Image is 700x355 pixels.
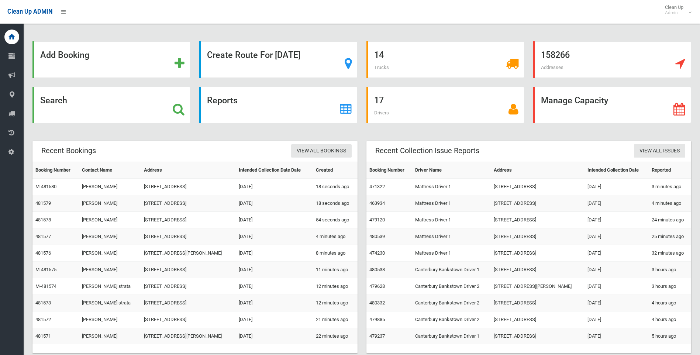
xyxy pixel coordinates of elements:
a: View All Issues [634,144,685,158]
td: 18 seconds ago [313,195,357,212]
th: Booking Number [32,162,79,179]
td: Canterbury Bankstown Driver 1 [412,262,491,278]
a: 14 Trucks [366,41,524,78]
td: [STREET_ADDRESS][PERSON_NAME] [491,278,585,295]
td: 3 hours ago [649,278,691,295]
td: 4 hours ago [649,295,691,311]
a: M-481574 [35,283,56,289]
td: [DATE] [236,179,313,195]
td: [STREET_ADDRESS] [491,295,585,311]
strong: Add Booking [40,50,89,60]
strong: 14 [374,50,384,60]
th: Intended Collection Date Date [236,162,313,179]
th: Reported [649,162,691,179]
span: Clean Up ADMIN [7,8,52,15]
a: View All Bookings [291,144,352,158]
td: 18 seconds ago [313,179,357,195]
th: Driver Name [412,162,491,179]
td: 8 minutes ago [313,245,357,262]
a: 479237 [369,333,385,339]
td: [PERSON_NAME] [79,262,141,278]
a: 481577 [35,234,51,239]
td: [STREET_ADDRESS] [491,195,585,212]
td: Canterbury Bankstown Driver 2 [412,311,491,328]
a: 481576 [35,250,51,256]
th: Contact Name [79,162,141,179]
td: [PERSON_NAME] [79,179,141,195]
td: [PERSON_NAME] strata [79,278,141,295]
span: Addresses [541,65,563,70]
td: [STREET_ADDRESS] [491,311,585,328]
td: [PERSON_NAME] [79,195,141,212]
td: [STREET_ADDRESS] [491,328,585,345]
td: [DATE] [585,179,649,195]
td: [STREET_ADDRESS] [141,212,236,228]
a: 17 Drivers [366,87,524,123]
a: 479885 [369,317,385,322]
a: 481579 [35,200,51,206]
a: M-481580 [35,184,56,189]
small: Admin [665,10,683,15]
td: [DATE] [585,245,649,262]
td: [STREET_ADDRESS] [491,228,585,245]
a: Manage Capacity [533,87,691,123]
td: 12 minutes ago [313,295,357,311]
td: [PERSON_NAME] [79,311,141,328]
a: 479120 [369,217,385,223]
td: [DATE] [585,328,649,345]
td: [DATE] [236,212,313,228]
strong: Create Route For [DATE] [207,50,300,60]
td: [DATE] [236,278,313,295]
td: [STREET_ADDRESS] [141,228,236,245]
td: [DATE] [236,311,313,328]
td: [DATE] [585,295,649,311]
strong: 158266 [541,50,570,60]
a: Reports [199,87,357,123]
a: 480539 [369,234,385,239]
td: [PERSON_NAME] [79,328,141,345]
a: Create Route For [DATE] [199,41,357,78]
td: [PERSON_NAME] [79,212,141,228]
td: Canterbury Bankstown Driver 1 [412,328,491,345]
td: [DATE] [585,311,649,328]
td: 4 minutes ago [313,228,357,245]
td: Mattress Driver 1 [412,245,491,262]
td: [DATE] [585,212,649,228]
a: 481572 [35,317,51,322]
td: 3 minutes ago [649,179,691,195]
span: Clean Up [661,4,691,15]
td: [STREET_ADDRESS][PERSON_NAME] [141,245,236,262]
header: Recent Bookings [32,144,105,158]
a: 479628 [369,283,385,289]
strong: Search [40,95,67,106]
td: 4 minutes ago [649,195,691,212]
a: 481571 [35,333,51,339]
td: Mattress Driver 1 [412,212,491,228]
strong: 17 [374,95,384,106]
td: [DATE] [585,195,649,212]
td: 22 minutes ago [313,328,357,345]
a: 480538 [369,267,385,272]
th: Address [141,162,236,179]
td: 24 minutes ago [649,212,691,228]
td: [DATE] [236,195,313,212]
td: [DATE] [585,262,649,278]
td: [STREET_ADDRESS] [141,295,236,311]
td: 21 minutes ago [313,311,357,328]
strong: Manage Capacity [541,95,608,106]
th: Created [313,162,357,179]
td: Mattress Driver 1 [412,195,491,212]
td: [DATE] [585,278,649,295]
td: [STREET_ADDRESS][PERSON_NAME] [141,328,236,345]
a: 158266 Addresses [533,41,691,78]
td: Mattress Driver 1 [412,179,491,195]
th: Intended Collection Date [585,162,649,179]
td: [PERSON_NAME] [79,228,141,245]
td: 32 minutes ago [649,245,691,262]
td: 12 minutes ago [313,278,357,295]
td: Canterbury Bankstown Driver 2 [412,295,491,311]
a: 471322 [369,184,385,189]
th: Booking Number [366,162,412,179]
td: [DATE] [236,262,313,278]
td: [DATE] [236,328,313,345]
